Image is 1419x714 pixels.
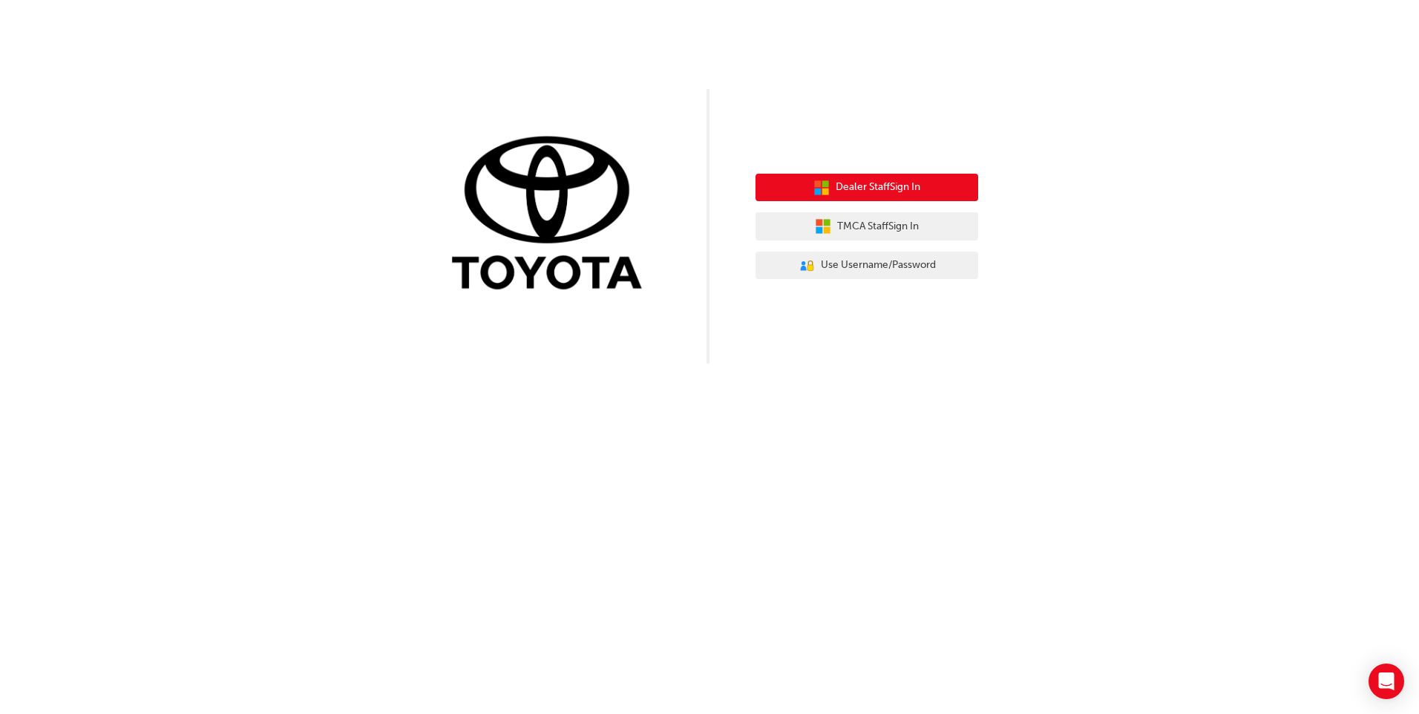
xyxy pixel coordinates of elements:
button: Dealer StaffSign In [756,174,978,202]
button: TMCA StaffSign In [756,212,978,240]
button: Use Username/Password [756,252,978,280]
img: Trak [441,133,663,297]
span: Use Username/Password [821,257,936,274]
div: Open Intercom Messenger [1369,664,1404,699]
span: TMCA Staff Sign In [837,218,919,235]
span: Dealer Staff Sign In [836,179,920,196]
